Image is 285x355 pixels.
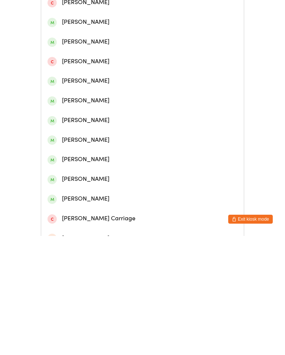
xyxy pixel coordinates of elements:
div: [PERSON_NAME] [47,116,237,127]
div: [PERSON_NAME] [47,136,237,146]
div: [PERSON_NAME] [47,215,237,225]
div: [PERSON_NAME] [47,274,237,284]
div: [PERSON_NAME] Carriage [47,333,237,343]
input: Search [41,45,244,72]
div: [PERSON_NAME] [47,313,237,323]
div: [PERSON_NAME] [47,97,237,107]
div: [PERSON_NAME] [47,254,237,264]
div: [PERSON_NAME] [47,176,237,186]
button: Exit kiosk mode [228,334,273,343]
div: [PERSON_NAME] [47,293,237,303]
div: [PERSON_NAME] [47,156,237,166]
div: [PERSON_NAME] [47,195,237,205]
h2: Welcome! [7,18,278,35]
div: [PERSON_NAME] [47,77,237,87]
div: [PERSON_NAME] [47,234,237,244]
